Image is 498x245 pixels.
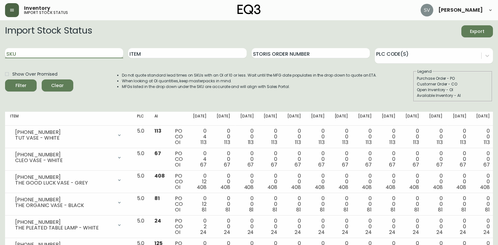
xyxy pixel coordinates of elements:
[362,184,372,191] span: 408
[382,173,395,190] div: 0 0
[201,139,207,146] span: 113
[12,71,57,78] span: Show Over Promised
[318,229,325,236] span: 24
[417,81,489,87] div: Customer Order - CO
[409,184,419,191] span: 408
[42,79,73,91] button: Clear
[291,184,301,191] span: 408
[405,151,419,168] div: 0 0
[421,4,433,16] img: 0ef69294c49e88f033bcbeb13310b844
[414,206,419,213] span: 81
[433,184,443,191] span: 408
[175,206,180,213] span: OI
[311,196,325,213] div: 0 0
[132,148,149,171] td: 5.0
[175,218,183,235] div: PO CO
[405,196,419,213] div: 0 0
[438,206,443,213] span: 81
[264,196,277,213] div: 0 0
[386,184,395,191] span: 408
[358,151,372,168] div: 0 0
[200,161,207,168] span: 67
[417,93,489,98] div: Available Inventory - AI
[453,173,466,190] div: 0 0
[319,139,325,146] span: 113
[224,229,230,236] span: 24
[339,184,348,191] span: 408
[259,112,282,126] th: [DATE]
[47,82,68,90] span: Clear
[132,216,149,238] td: 5.0
[476,128,490,145] div: 0 0
[342,229,348,236] span: 24
[391,206,395,213] span: 81
[429,128,443,145] div: 0 0
[15,180,113,186] div: THE GOOD LUCK VASE - GREY
[282,112,306,126] th: [DATE]
[405,173,419,190] div: 0 0
[413,139,419,146] span: 113
[175,229,180,236] span: OI
[225,206,230,213] span: 81
[220,184,230,191] span: 408
[485,206,490,213] span: 81
[267,184,277,191] span: 408
[484,139,490,146] span: 113
[476,151,490,168] div: 0 0
[24,11,68,15] h5: import stock status
[483,229,490,236] span: 24
[382,151,395,168] div: 0 0
[287,196,301,213] div: 0 0
[154,195,160,202] span: 81
[413,229,419,236] span: 24
[365,161,372,168] span: 67
[295,229,301,236] span: 24
[295,161,301,168] span: 67
[193,173,207,190] div: 0 12
[271,139,277,146] span: 113
[273,206,277,213] span: 81
[264,218,277,235] div: 0 0
[5,79,37,91] button: Filter
[335,173,348,190] div: 0 0
[466,28,488,35] span: Export
[429,151,443,168] div: 0 0
[476,173,490,190] div: 0 0
[389,161,395,168] span: 67
[188,112,212,126] th: [DATE]
[10,196,127,210] div: [PHONE_NUMBER]THE ORGANIC VASE - BLACK
[480,184,490,191] span: 408
[193,151,207,168] div: 0 4
[149,112,170,126] th: AI
[358,218,372,235] div: 0 0
[132,112,149,126] th: PLC
[461,206,466,213] span: 81
[320,206,325,213] span: 81
[240,151,254,168] div: 0 0
[287,151,301,168] div: 0 0
[202,206,207,213] span: 81
[366,139,372,146] span: 113
[235,112,259,126] th: [DATE]
[461,25,493,37] button: Export
[436,161,443,168] span: 67
[417,69,432,74] legend: Legend
[154,172,165,179] span: 408
[244,184,254,191] span: 408
[389,229,395,236] span: 24
[154,127,161,135] span: 113
[175,173,183,190] div: PO CO
[271,161,277,168] span: 67
[453,128,466,145] div: 0 0
[344,206,348,213] span: 81
[382,196,395,213] div: 0 0
[287,173,301,190] div: 0 0
[217,173,230,190] div: 0 0
[248,229,254,236] span: 24
[358,173,372,190] div: 0 0
[217,151,230,168] div: 0 0
[10,218,127,232] div: [PHONE_NUMBER]THE PLEATED TABLE LAMP - WHITE
[237,4,261,15] img: logo
[287,128,301,145] div: 0 0
[448,112,471,126] th: [DATE]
